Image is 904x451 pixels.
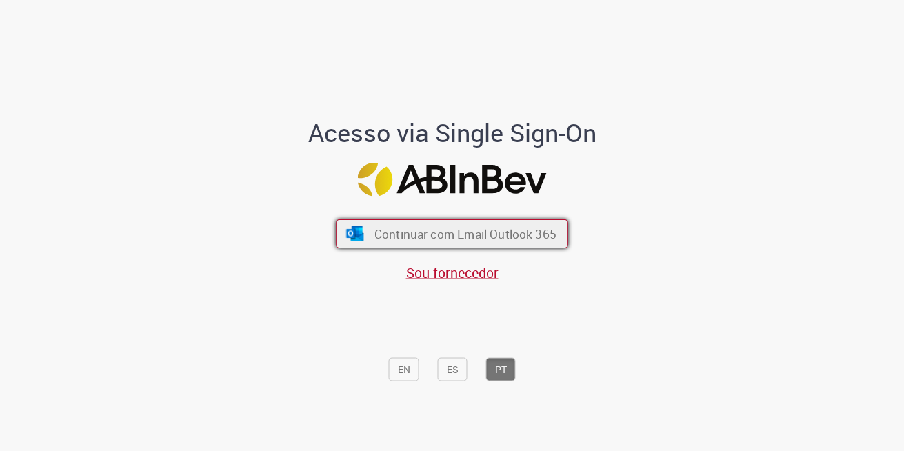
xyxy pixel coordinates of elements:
button: ES [438,357,468,381]
img: ícone Azure/Microsoft 360 [345,226,365,241]
h1: Acesso via Single Sign-On [261,119,643,146]
button: ícone Azure/Microsoft 360 Continuar com Email Outlook 365 [336,219,568,248]
button: PT [486,357,516,381]
span: Continuar com Email Outlook 365 [374,226,556,242]
img: Logo ABInBev [358,163,547,197]
a: Sou fornecedor [406,263,499,281]
button: EN [389,357,419,381]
